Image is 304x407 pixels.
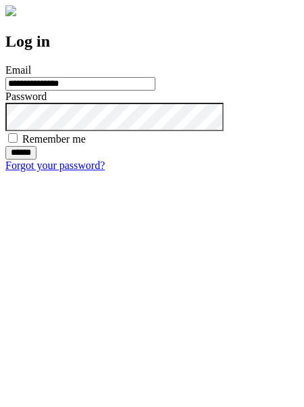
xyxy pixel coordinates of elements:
[5,5,16,16] img: logo-4e3dc11c47720685a147b03b5a06dd966a58ff35d612b21f08c02c0306f2b779.png
[22,133,86,145] label: Remember me
[5,64,31,76] label: Email
[5,91,47,102] label: Password
[5,160,105,171] a: Forgot your password?
[5,32,299,51] h2: Log in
